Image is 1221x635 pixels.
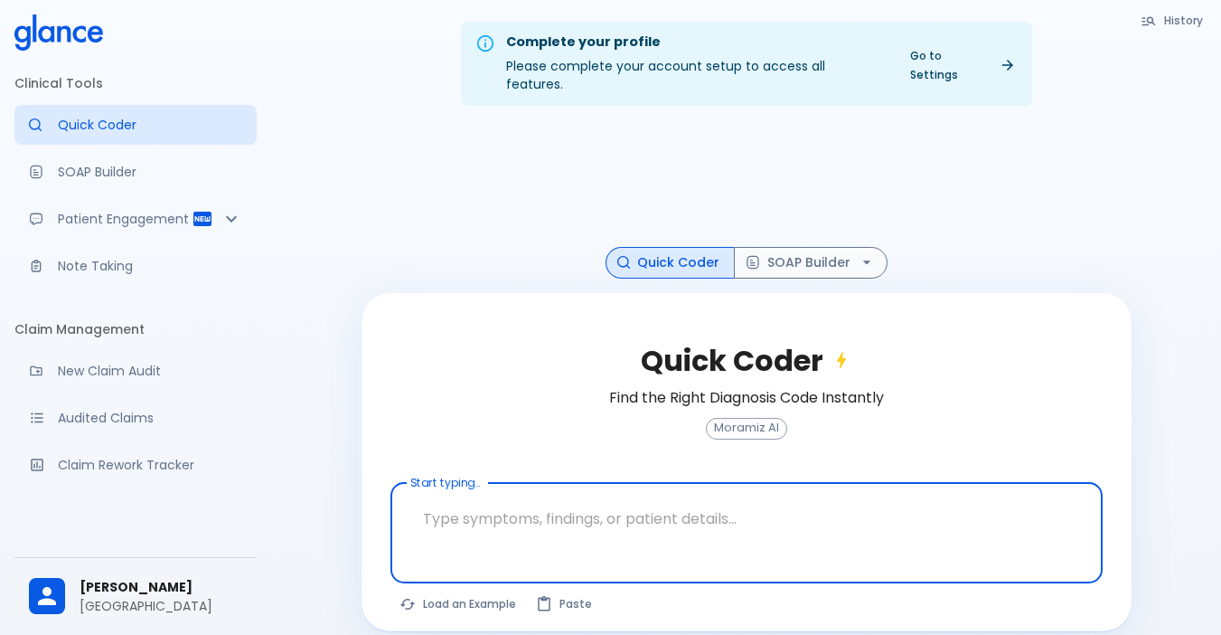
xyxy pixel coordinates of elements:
a: View audited claims [14,398,257,438]
p: Note Taking [58,257,242,275]
div: [PERSON_NAME][GEOGRAPHIC_DATA] [14,565,257,628]
p: New Claim Audit [58,362,242,380]
h2: Quick Coder [641,344,852,378]
a: Docugen: Compose a clinical documentation in seconds [14,152,257,192]
span: [PERSON_NAME] [80,578,242,597]
p: Patient Engagement [58,210,192,228]
p: Claim Rework Tracker [58,456,242,474]
a: Monitor progress of claim corrections [14,445,257,485]
div: Please complete your account setup to access all features. [506,27,885,100]
p: Quick Coder [58,116,242,134]
h6: Find the Right Diagnosis Code Instantly [609,385,884,411]
li: Claim Management [14,308,257,351]
button: SOAP Builder [734,247,888,279]
li: Clinical Tools [14,62,257,105]
a: Audit a new claim [14,351,257,391]
button: Load a random example [390,591,527,617]
p: Audited Claims [58,409,242,427]
a: Moramiz: Find ICD10AM codes instantly [14,105,257,145]
p: SOAP Builder [58,163,242,181]
button: Quick Coder [606,247,735,279]
button: Paste from clipboard [527,591,603,617]
div: Patient Reports & Referrals [14,199,257,239]
a: Go to Settings [899,43,1025,88]
button: History [1132,7,1214,33]
a: Advanced note-taking [14,246,257,286]
li: Support [14,507,257,551]
p: [GEOGRAPHIC_DATA] [80,597,242,615]
span: Moramiz AI [707,422,786,435]
div: Complete your profile [506,33,885,52]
